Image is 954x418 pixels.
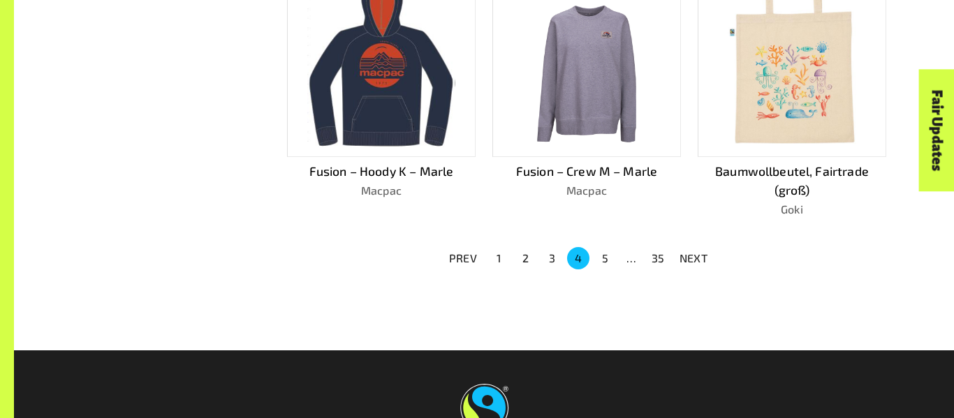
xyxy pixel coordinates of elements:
[441,246,716,271] nav: pagination navigation
[449,250,477,267] p: PREV
[492,182,681,199] p: Macpac
[492,162,681,180] p: Fusion – Crew M – Marle
[671,246,716,271] button: NEXT
[514,247,536,269] button: Go to page 2
[680,250,707,267] p: NEXT
[287,182,476,199] p: Macpac
[698,162,886,199] p: Baumwollbeutel, Fairtrade (groß)
[487,247,510,269] button: Go to page 1
[620,250,643,267] div: …
[567,247,589,269] button: page 4
[287,162,476,180] p: Fusion – Hoody K – Marle
[647,247,669,269] button: Go to page 35
[441,246,485,271] button: PREV
[541,247,563,269] button: Go to page 3
[698,201,886,218] p: Goki
[594,247,616,269] button: Go to page 5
